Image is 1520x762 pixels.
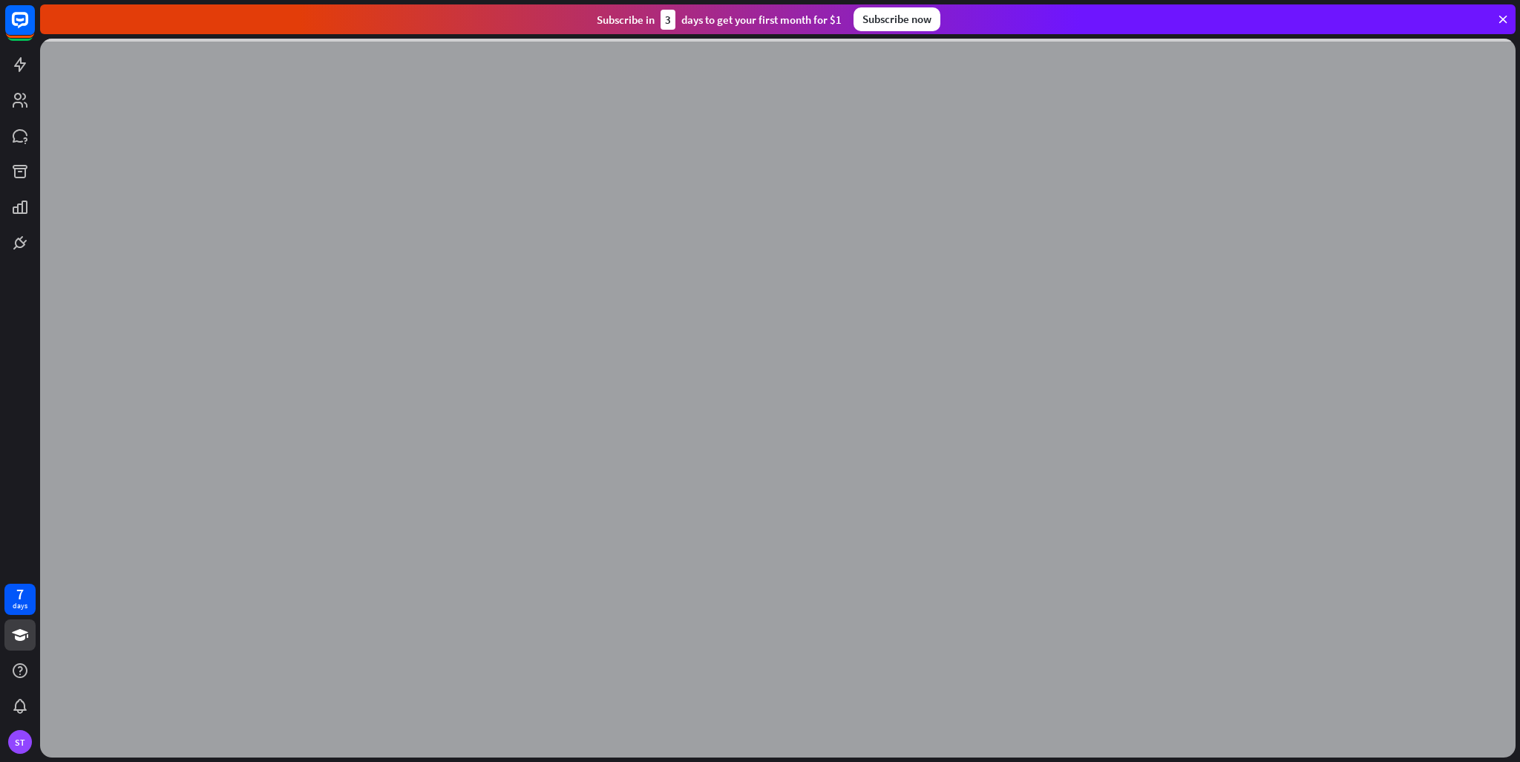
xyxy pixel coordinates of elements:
[854,7,940,31] div: Subscribe now
[13,601,27,611] div: days
[4,584,36,615] a: 7 days
[597,10,842,30] div: Subscribe in days to get your first month for $1
[16,587,24,601] div: 7
[661,10,675,30] div: 3
[8,730,32,754] div: ST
